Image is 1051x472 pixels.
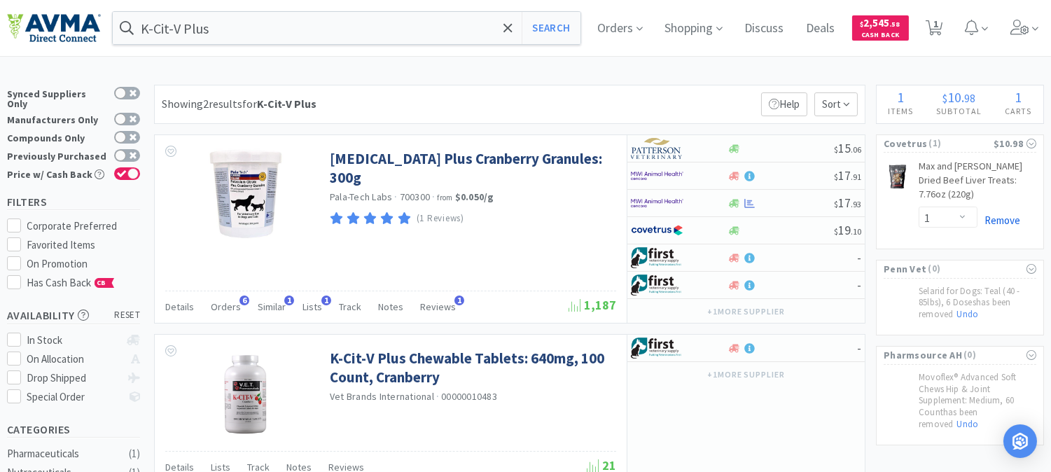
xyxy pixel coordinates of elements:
[420,300,456,313] span: Reviews
[239,296,249,305] span: 6
[631,338,683,359] img: 67d67680309e4a0bb49a5ff0391dcc42_6.png
[569,297,616,313] span: 1,187
[877,104,925,118] h4: Items
[884,162,912,190] img: 5ef1a1c0f6924c64b5042b9d2bb47f9d_545231.png
[205,149,286,240] img: 47fc30bde2ce4259aa1d0c5bedab3436_121182.jpeg
[432,190,435,203] span: ·
[165,300,194,313] span: Details
[631,193,683,214] img: f6b2451649754179b5b4e0c70c3f7cb0_2.png
[27,256,141,272] div: On Promotion
[395,190,398,203] span: ·
[455,190,494,203] strong: $0.050 / g
[925,104,994,118] h4: Subtotal
[7,113,107,125] div: Manufacturers Only
[211,300,241,313] span: Orders
[1003,424,1037,458] div: Open Intercom Messenger
[851,199,861,209] span: . 93
[834,222,861,238] span: 19
[522,12,580,44] button: Search
[700,302,792,321] button: +1more supplier
[851,144,861,155] span: . 06
[977,214,1020,227] a: Remove
[857,340,861,356] span: -
[631,220,683,241] img: 77fca1acd8b6420a9015268ca798ef17_1.png
[851,172,861,182] span: . 91
[27,351,120,368] div: On Allocation
[438,193,453,202] span: from
[631,165,683,186] img: f6b2451649754179b5b4e0c70c3f7cb0_2.png
[877,372,1043,445] div: Movoflex® Advanced Soft Chews Hip & Joint Supplement: Medium, 60 Count has been removed
[884,347,962,363] span: Pharmsource AH
[851,226,861,237] span: . 10
[7,445,120,462] div: Pharmaceuticals
[926,262,1023,276] span: ( 0 )
[284,296,294,305] span: 1
[739,22,790,35] a: Discuss
[877,286,1043,335] div: Selarid for Dogs: Teal (40 - 85lbs), 6 Doses has been removed
[631,275,683,296] img: 67d67680309e4a0bb49a5ff0391dcc42_6.png
[920,24,949,36] a: 1
[834,144,838,155] span: $
[861,32,900,41] span: Cash Back
[953,418,982,430] a: Undo
[700,365,792,384] button: +1more supplier
[631,138,683,159] img: f5e969b455434c6296c6d81ef179fa71_3.png
[321,296,331,305] span: 1
[302,300,322,313] span: Lists
[330,190,393,203] a: Pala-Tech Labs
[1015,88,1022,106] span: 1
[7,167,107,179] div: Price w/ Cash Back
[95,279,109,287] span: CB
[814,92,858,116] span: Sort
[330,149,613,188] a: [MEDICAL_DATA] Plus Cranberry Granules: 300g
[378,300,403,313] span: Notes
[943,91,948,105] span: $
[258,300,286,313] span: Similar
[27,332,120,349] div: In Stock
[27,389,120,405] div: Special Order
[884,136,927,151] span: Covetrus
[200,349,291,440] img: 3a65af964fe740b7839d64ecb5b624e9_319048.jpeg
[861,16,900,29] span: 2,545
[898,88,905,106] span: 1
[919,160,1036,207] a: Max and [PERSON_NAME] Dried Beef Liver Treats: 7.76oz (220g)
[242,97,316,111] span: for
[7,13,101,43] img: e4e33dab9f054f5782a47901c742baa9_102.png
[994,136,1036,151] div: $10.98
[27,218,141,235] div: Corporate Preferred
[834,140,861,156] span: 15
[436,390,439,403] span: ·
[857,249,861,265] span: -
[927,137,994,151] span: ( 1 )
[129,445,140,462] div: ( 1 )
[7,422,140,438] h5: Categories
[27,276,115,289] span: Has Cash Back
[965,91,976,105] span: 98
[834,195,861,211] span: 17
[7,307,140,324] h5: Availability
[330,390,434,403] a: Vet Brands International
[834,199,838,209] span: $
[834,167,861,183] span: 17
[761,92,807,116] p: Help
[7,87,107,109] div: Synced Suppliers Only
[801,22,841,35] a: Deals
[852,9,909,47] a: $2,545.58Cash Back
[7,194,140,210] h5: Filters
[631,247,683,268] img: 67d67680309e4a0bb49a5ff0391dcc42_6.png
[7,149,107,161] div: Previously Purchased
[417,211,464,226] p: (1 Reviews)
[115,308,141,323] span: reset
[857,277,861,293] span: -
[339,300,361,313] span: Track
[454,296,464,305] span: 1
[113,12,580,44] input: Search by item, sku, manufacturer, ingredient, size...
[953,308,982,320] a: Undo
[162,95,316,113] div: Showing 2 results
[884,261,926,277] span: Penn Vet
[834,226,838,237] span: $
[441,390,497,403] span: 00000010483
[948,88,962,106] span: 10
[27,237,141,254] div: Favorited Items
[861,20,864,29] span: $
